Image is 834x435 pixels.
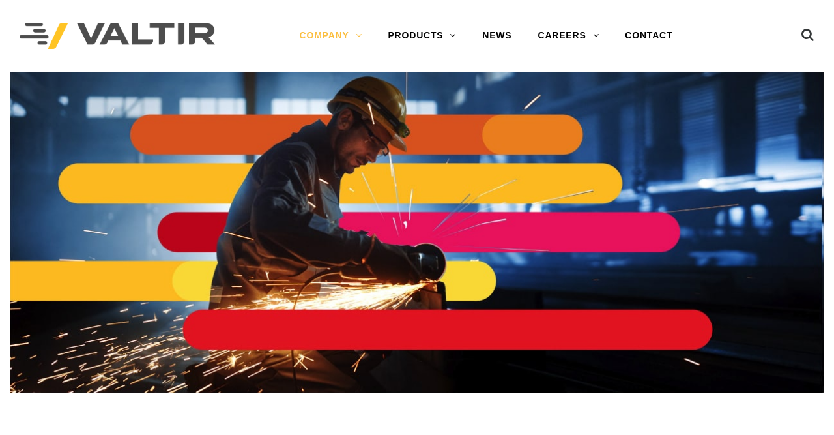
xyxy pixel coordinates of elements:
[287,23,375,49] a: COMPANY
[20,23,215,50] img: Valtir
[612,23,685,49] a: CONTACT
[469,23,525,49] a: NEWS
[375,23,469,49] a: PRODUCTS
[525,23,612,49] a: CAREERS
